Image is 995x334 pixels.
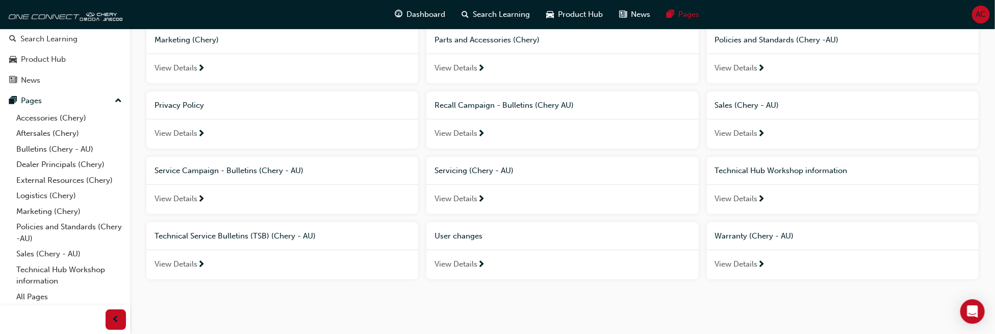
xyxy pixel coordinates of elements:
[12,110,126,126] a: Accessories (Chery)
[12,173,126,188] a: External Resources (Chery)
[435,166,514,175] span: Servicing (Chery - AU)
[12,262,126,289] a: Technical Hub Workshop information
[707,91,979,149] a: Sales (Chery - AU)View Details
[12,246,126,262] a: Sales (Chery - AU)
[679,9,700,20] span: Pages
[976,9,986,20] span: AC
[659,4,708,25] a: pages-iconPages
[435,258,477,270] span: View Details
[477,130,485,139] span: next-icon
[12,219,126,246] a: Policies and Standards (Chery -AU)
[4,50,126,69] a: Product Hub
[146,222,418,279] a: Technical Service Bulletins (TSB) (Chery - AU)View Details
[146,91,418,149] a: Privacy PolicyView Details
[115,94,122,108] span: up-icon
[547,8,554,21] span: car-icon
[611,4,659,25] a: news-iconNews
[9,97,17,106] span: pages-icon
[558,9,603,20] span: Product Hub
[12,289,126,305] a: All Pages
[21,95,42,107] div: Pages
[435,35,540,44] span: Parts and Accessories (Chery)
[715,193,758,205] span: View Details
[155,128,197,139] span: View Details
[426,157,698,214] a: Servicing (Chery - AU)View Details
[155,193,197,205] span: View Details
[972,6,990,23] button: AC
[197,260,205,270] span: next-icon
[462,8,469,21] span: search-icon
[155,231,316,241] span: Technical Service Bulletins (TSB) (Chery - AU)
[477,260,485,270] span: next-icon
[197,64,205,74] span: next-icon
[12,141,126,157] a: Bulletins (Chery - AU)
[155,166,303,175] span: Service Campaign - Bulletins (Chery - AU)
[435,101,574,110] span: Recall Campaign - Bulletins (Chery AU)
[435,193,477,205] span: View Details
[20,33,78,45] div: Search Learning
[395,8,403,21] span: guage-icon
[426,26,698,83] a: Parts and Accessories (Chery)View Details
[707,26,979,83] a: Policies and Standards (Chery -AU)View Details
[758,64,766,74] span: next-icon
[631,9,651,20] span: News
[707,222,979,279] a: Warranty (Chery - AU)View Details
[21,54,66,65] div: Product Hub
[112,314,120,326] span: prev-icon
[435,128,477,139] span: View Details
[146,157,418,214] a: Service Campaign - Bulletins (Chery - AU)View Details
[715,35,839,44] span: Policies and Standards (Chery -AU)
[9,76,17,85] span: news-icon
[473,9,530,20] span: Search Learning
[155,101,204,110] span: Privacy Policy
[4,91,126,110] button: Pages
[155,258,197,270] span: View Details
[426,91,698,149] a: Recall Campaign - Bulletins (Chery AU)View Details
[21,75,40,86] div: News
[715,128,758,139] span: View Details
[426,222,698,279] a: User changesView Details
[539,4,611,25] a: car-iconProduct Hub
[715,258,758,270] span: View Details
[758,195,766,204] span: next-icon
[715,166,848,175] span: Technical Hub Workshop information
[960,299,985,324] div: Open Intercom Messenger
[758,260,766,270] span: next-icon
[435,231,482,241] span: User changes
[454,4,539,25] a: search-iconSearch Learning
[407,9,446,20] span: Dashboard
[12,204,126,220] a: Marketing (Chery)
[715,62,758,74] span: View Details
[477,64,485,74] span: next-icon
[667,8,675,21] span: pages-icon
[12,157,126,173] a: Dealer Principals (Chery)
[9,35,16,44] span: search-icon
[715,101,779,110] span: Sales (Chery - AU)
[197,130,205,139] span: next-icon
[620,8,627,21] span: news-icon
[9,55,17,64] span: car-icon
[155,35,219,44] span: Marketing (Chery)
[12,188,126,204] a: Logistics (Chery)
[12,126,126,141] a: Aftersales (Chery)
[435,62,477,74] span: View Details
[387,4,454,25] a: guage-iconDashboard
[707,157,979,214] a: Technical Hub Workshop informationView Details
[5,4,122,25] img: oneconnect
[197,195,205,204] span: next-icon
[715,231,794,241] span: Warranty (Chery - AU)
[758,130,766,139] span: next-icon
[4,71,126,90] a: News
[4,30,126,49] a: Search Learning
[477,195,485,204] span: next-icon
[155,62,197,74] span: View Details
[146,26,418,83] a: Marketing (Chery)View Details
